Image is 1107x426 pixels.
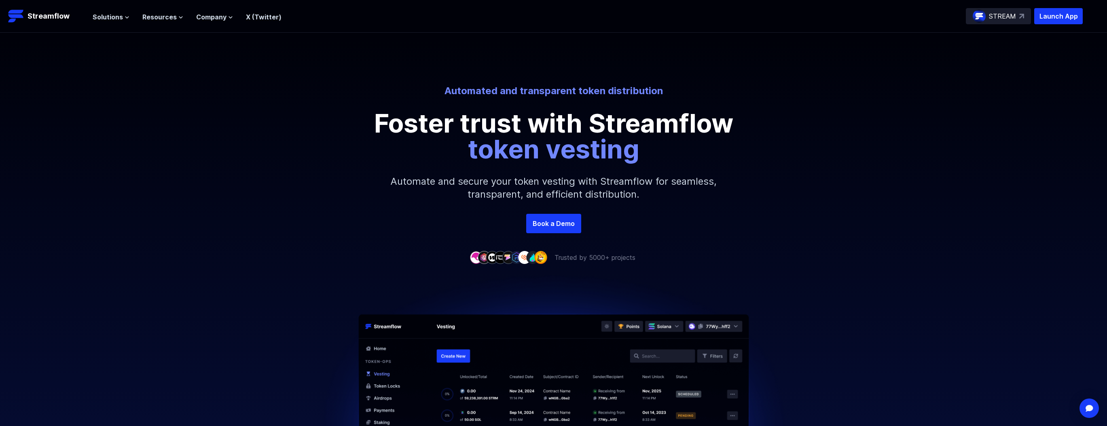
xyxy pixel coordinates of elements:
span: Company [196,12,226,22]
img: company-8 [526,251,539,264]
img: Streamflow Logo [8,8,24,24]
a: Streamflow [8,8,85,24]
button: Resources [142,12,183,22]
img: top-right-arrow.svg [1019,14,1024,19]
a: X (Twitter) [246,13,282,21]
p: Automated and transparent token distribution [330,84,778,97]
img: company-1 [470,251,483,264]
span: token vesting [468,133,639,164]
img: company-3 [486,251,499,264]
p: Streamflow [28,11,70,22]
span: Solutions [93,12,123,22]
p: Foster trust with Streamflow [372,110,736,162]
p: STREAM [989,11,1016,21]
a: STREAM [966,8,1031,24]
img: streamflow-logo-circle.png [973,10,986,23]
div: Open Intercom Messenger [1079,399,1099,418]
button: Company [196,12,233,22]
img: company-5 [502,251,515,264]
button: Solutions [93,12,129,22]
img: company-9 [534,251,547,264]
button: Launch App [1034,8,1083,24]
a: Book a Demo [526,214,581,233]
img: company-7 [518,251,531,264]
img: company-4 [494,251,507,264]
p: Trusted by 5000+ projects [555,253,635,262]
img: company-6 [510,251,523,264]
img: company-2 [478,251,491,264]
span: Resources [142,12,177,22]
p: Automate and secure your token vesting with Streamflow for seamless, transparent, and efficient d... [380,162,728,214]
